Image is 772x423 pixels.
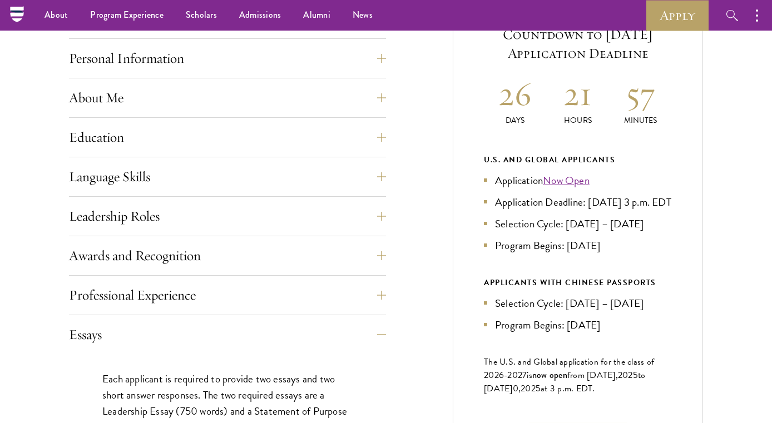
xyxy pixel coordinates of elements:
li: Program Begins: [DATE] [484,317,672,333]
button: Education [69,124,386,151]
button: About Me [69,84,386,111]
p: Days [484,115,547,126]
button: Personal Information [69,45,386,72]
span: 202 [521,382,536,395]
li: Application [484,172,672,188]
h2: 57 [609,73,672,115]
li: Program Begins: [DATE] [484,237,672,253]
h5: Current Selection Cycle: Countdown to [DATE] Application Deadline [484,6,672,63]
button: Essays [69,321,386,348]
span: is [527,369,532,382]
span: , [518,382,521,395]
span: to [DATE] [484,369,645,395]
button: Leadership Roles [69,203,386,230]
li: Selection Cycle: [DATE] – [DATE] [484,295,672,311]
h2: 21 [547,73,610,115]
button: Language Skills [69,163,386,190]
span: 0 [513,382,518,395]
p: Minutes [609,115,672,126]
span: at 3 p.m. EDT. [541,382,595,395]
div: APPLICANTS WITH CHINESE PASSPORTS [484,276,672,290]
li: Selection Cycle: [DATE] – [DATE] [484,216,672,232]
span: 6 [499,369,504,382]
li: Application Deadline: [DATE] 3 p.m. EDT [484,194,672,210]
span: The U.S. and Global application for the class of 202 [484,355,654,382]
span: from [DATE], [567,369,618,382]
span: 202 [618,369,633,382]
button: Awards and Recognition [69,242,386,269]
span: -202 [504,369,522,382]
span: 7 [522,369,527,382]
span: 5 [536,382,541,395]
button: Professional Experience [69,282,386,308]
div: U.S. and Global Applicants [484,153,672,167]
span: 5 [633,369,638,382]
h2: 26 [484,73,547,115]
p: Hours [547,115,610,126]
a: Now Open [543,172,590,188]
span: now open [532,369,567,381]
